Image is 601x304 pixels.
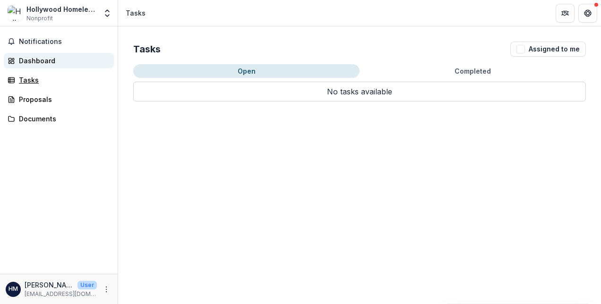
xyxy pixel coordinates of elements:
[4,34,114,49] button: Notifications
[510,42,586,57] button: Assigned to me
[25,290,97,298] p: [EMAIL_ADDRESS][DOMAIN_NAME]
[133,43,161,55] h2: Tasks
[126,8,146,18] div: Tasks
[26,14,53,23] span: Nonprofit
[101,4,114,23] button: Open entity switcher
[4,72,114,88] a: Tasks
[8,6,23,21] img: Hollywood Homeless Youth Partnership
[360,64,586,78] button: Completed
[4,111,114,127] a: Documents
[133,64,360,78] button: Open
[4,92,114,107] a: Proposals
[578,4,597,23] button: Get Help
[4,53,114,68] a: Dashboard
[133,82,586,101] p: No tasks available
[19,75,106,85] div: Tasks
[556,4,575,23] button: Partners
[77,281,97,289] p: User
[25,280,74,290] p: [PERSON_NAME], MSW
[19,38,110,46] span: Notifications
[19,114,106,124] div: Documents
[19,94,106,104] div: Proposals
[101,284,112,295] button: More
[9,286,18,292] div: Hannah Farley Rudnick, MSW
[19,56,106,66] div: Dashboard
[26,4,97,14] div: Hollywood Homeless Youth Partnership
[122,6,149,20] nav: breadcrumb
